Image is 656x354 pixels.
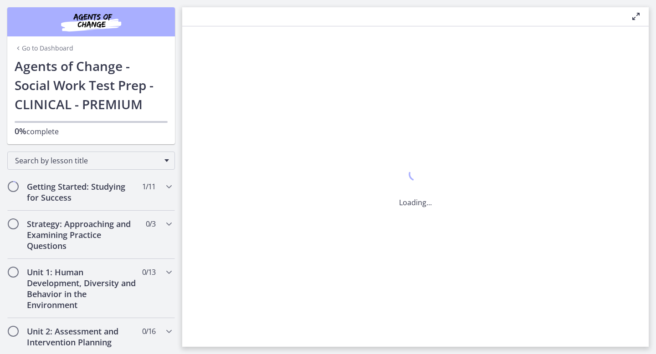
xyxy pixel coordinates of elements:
[146,218,155,229] span: 0 / 3
[399,197,432,208] p: Loading...
[27,218,138,251] h2: Strategy: Approaching and Examining Practice Questions
[27,326,138,348] h2: Unit 2: Assessment and Intervention Planning
[15,126,168,137] p: complete
[15,44,73,53] a: Go to Dashboard
[15,126,26,137] span: 0%
[15,156,160,166] span: Search by lesson title
[399,165,432,186] div: 1
[27,181,138,203] h2: Getting Started: Studying for Success
[142,326,155,337] span: 0 / 16
[15,56,168,114] h1: Agents of Change - Social Work Test Prep - CLINICAL - PREMIUM
[142,181,155,192] span: 1 / 11
[36,11,146,33] img: Agents of Change
[142,267,155,278] span: 0 / 13
[27,267,138,310] h2: Unit 1: Human Development, Diversity and Behavior in the Environment
[7,152,175,170] div: Search by lesson title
